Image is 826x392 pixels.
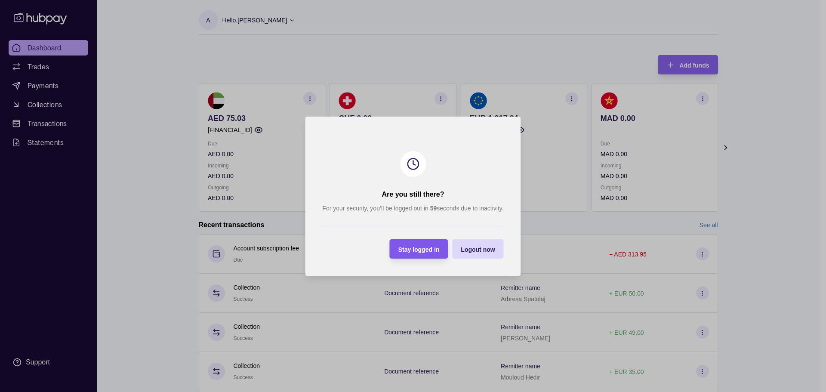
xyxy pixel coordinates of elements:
button: Stay logged in [390,239,448,259]
span: Stay logged in [398,246,440,253]
h2: Are you still there? [382,190,444,199]
p: For your security, you’ll be logged out in seconds due to inactivity. [322,204,503,213]
button: Logout now [452,239,503,259]
span: Logout now [461,246,495,253]
strong: 59 [430,205,437,212]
